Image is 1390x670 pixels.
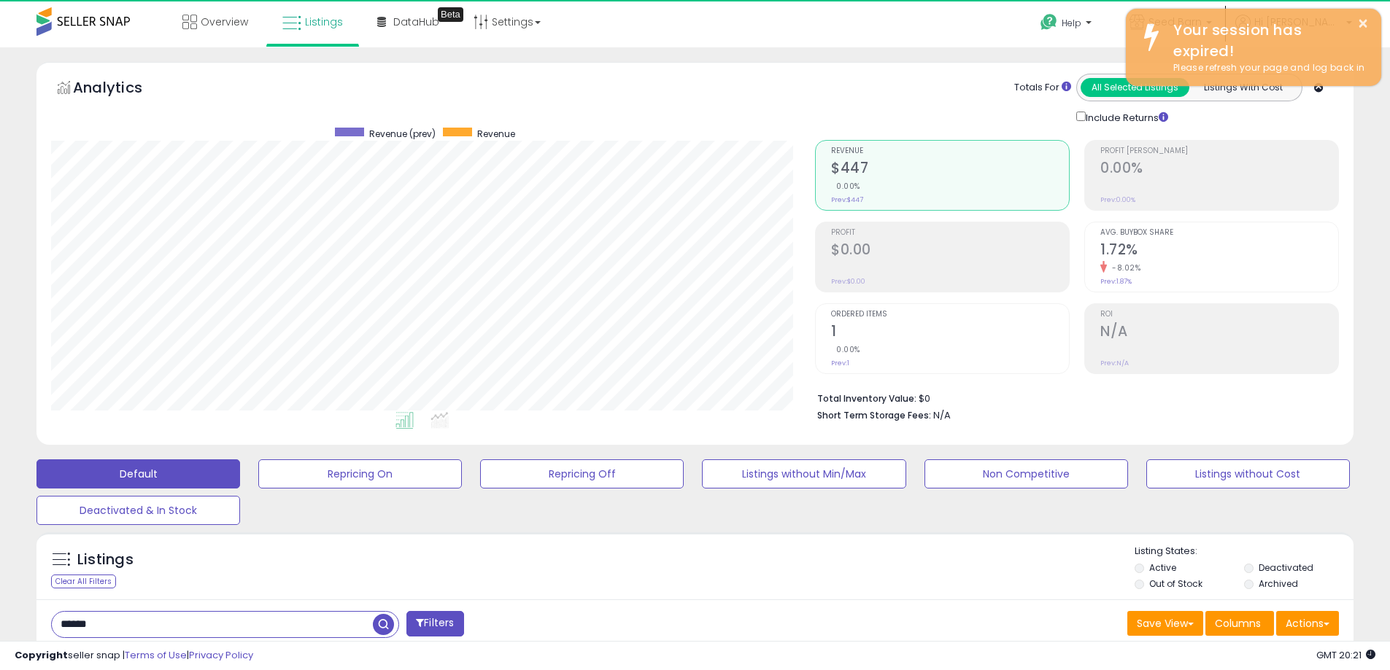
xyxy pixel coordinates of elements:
b: Total Inventory Value: [817,392,916,405]
div: Tooltip anchor [438,7,463,22]
li: $0 [817,389,1328,406]
div: Your session has expired! [1162,20,1370,61]
button: Default [36,459,240,488]
span: Ordered Items [831,311,1069,319]
button: Actions [1276,611,1339,636]
small: 0.00% [831,344,860,355]
p: Listing States: [1135,545,1354,558]
label: Active [1149,561,1176,574]
a: Terms of Use [125,648,187,662]
button: All Selected Listings [1081,78,1189,97]
span: Listings [305,15,343,29]
span: Help [1062,17,1081,29]
span: Revenue [831,147,1069,155]
button: Save View [1127,611,1203,636]
span: Revenue (prev) [369,128,436,140]
small: Prev: 1.87% [1100,277,1132,286]
a: Help [1029,2,1106,47]
button: Listings without Cost [1146,459,1350,488]
span: Profit [831,229,1069,237]
b: Short Term Storage Fees: [817,409,931,421]
span: Revenue [477,128,515,140]
div: Totals For [1014,81,1071,95]
span: DataHub [393,15,439,29]
div: Include Returns [1065,109,1186,125]
h2: 1 [831,323,1069,343]
span: ROI [1100,311,1338,319]
small: -8.02% [1107,262,1140,273]
div: seller snap | | [15,649,253,663]
button: Listings without Min/Max [702,459,906,488]
h5: Analytics [73,77,171,101]
span: Overview [201,15,248,29]
label: Out of Stock [1149,577,1202,590]
span: 2025-09-16 20:21 GMT [1316,648,1375,662]
span: Profit [PERSON_NAME] [1100,147,1338,155]
small: Prev: N/A [1100,359,1129,367]
button: × [1357,15,1369,33]
button: Filters [406,611,463,636]
div: Please refresh your page and log back in [1162,61,1370,75]
small: Prev: 1 [831,359,849,367]
a: Privacy Policy [189,648,253,662]
button: Columns [1205,611,1274,636]
h2: 0.00% [1100,160,1338,179]
small: Prev: $447 [831,195,863,204]
h2: $447 [831,160,1069,179]
i: Get Help [1040,13,1058,31]
button: Deactivated & In Stock [36,496,240,525]
small: Prev: $0.00 [831,277,865,286]
label: Archived [1259,577,1298,590]
div: Clear All Filters [51,574,116,588]
strong: Copyright [15,648,68,662]
small: Prev: 0.00% [1100,195,1135,204]
span: Columns [1215,616,1261,631]
button: Non Competitive [924,459,1128,488]
h2: $0.00 [831,241,1069,261]
small: 0.00% [831,181,860,192]
button: Listings With Cost [1189,78,1297,97]
button: Repricing On [258,459,462,488]
label: Deactivated [1259,561,1313,574]
h2: 1.72% [1100,241,1338,261]
span: Avg. Buybox Share [1100,229,1338,237]
h5: Listings [77,550,134,570]
span: N/A [933,408,951,422]
button: Repricing Off [480,459,684,488]
h2: N/A [1100,323,1338,343]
